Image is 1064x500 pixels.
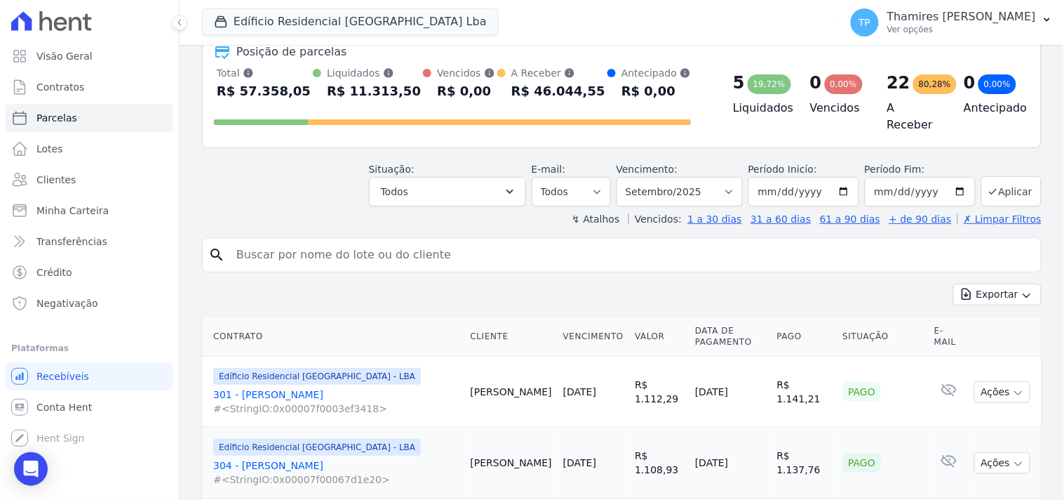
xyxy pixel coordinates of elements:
[689,428,772,499] td: [DATE]
[974,381,1030,403] button: Ações
[213,388,459,416] a: 301 - [PERSON_NAME]#<StringIO:0x00007f0003ef3418>
[858,18,870,27] span: TP
[621,66,691,80] div: Antecipado
[6,166,173,194] a: Clientes
[369,164,415,175] label: Situação:
[36,369,89,383] span: Recebíveis
[6,197,173,225] a: Minha Carteira
[629,428,689,499] td: R$ 1.108,93
[964,72,976,94] div: 0
[36,265,72,279] span: Crédito
[217,66,311,80] div: Total
[511,66,605,80] div: A Receber
[381,183,408,200] span: Todos
[750,213,811,225] a: 31 a 60 dias
[532,164,566,175] label: E-mail:
[628,213,682,225] label: Vencidos:
[842,382,881,402] div: Pago
[36,296,98,310] span: Negativação
[889,213,952,225] a: + de 90 dias
[6,42,173,70] a: Visão Geral
[887,72,910,94] div: 22
[772,317,837,357] th: Pago
[465,357,558,428] td: [PERSON_NAME]
[36,80,84,94] span: Contratos
[748,164,817,175] label: Período Inicío:
[36,204,109,218] span: Minha Carteira
[36,142,63,156] span: Lotes
[437,66,494,80] div: Vencidos
[213,459,459,487] a: 304 - [PERSON_NAME]#<StringIO:0x00007f00067d1e20>
[14,452,48,486] div: Open Intercom Messenger
[36,49,93,63] span: Visão Geral
[978,74,1016,94] div: 0,00%
[810,100,865,117] h4: Vencidos
[36,235,107,249] span: Transferências
[810,72,822,94] div: 0
[572,213,619,225] label: ↯ Atalhos
[213,439,421,456] span: Edíficio Residencial [GEOGRAPHIC_DATA] - LBA
[865,162,976,177] label: Período Fim:
[11,340,168,357] div: Plataformas
[213,402,459,416] span: #<StringIO:0x00007f0003ef3418>
[617,164,678,175] label: Vencimento:
[563,386,596,397] a: [DATE]
[887,10,1036,24] p: Thamires [PERSON_NAME]
[511,80,605,103] div: R$ 46.044,55
[820,213,880,225] a: 61 a 90 dias
[36,400,92,414] span: Conta Hent
[6,289,173,317] a: Negativação
[208,246,225,263] i: search
[748,74,791,94] div: 19,72%
[887,100,942,133] h4: A Receber
[228,241,1035,269] input: Buscar por nome do lote ou do cliente
[772,428,837,499] td: R$ 1.137,76
[840,3,1064,42] button: TP Thamires [PERSON_NAME] Ver opções
[6,393,173,421] a: Conta Hent
[629,357,689,428] td: R$ 1.112,29
[688,213,742,225] a: 1 a 30 dias
[6,362,173,390] a: Recebíveis
[964,100,1018,117] h4: Antecipado
[825,74,863,94] div: 0,00%
[6,258,173,287] a: Crédito
[6,104,173,132] a: Parcelas
[202,317,465,357] th: Contrato
[842,453,881,473] div: Pago
[913,74,957,94] div: 80,28%
[437,80,494,103] div: R$ 0,00
[327,80,421,103] div: R$ 11.313,50
[213,473,459,487] span: #<StringIO:0x00007f00067d1e20>
[36,173,76,187] span: Clientes
[213,368,421,385] span: Edíficio Residencial [GEOGRAPHIC_DATA] - LBA
[733,72,745,94] div: 5
[6,228,173,256] a: Transferências
[465,428,558,499] td: [PERSON_NAME]
[733,100,788,117] h4: Liquidados
[558,317,629,357] th: Vencimento
[887,24,1036,35] p: Ver opções
[929,317,969,357] th: E-mail
[36,111,77,125] span: Parcelas
[236,44,347,60] div: Posição de parcelas
[629,317,689,357] th: Valor
[981,176,1042,206] button: Aplicar
[563,457,596,468] a: [DATE]
[957,213,1042,225] a: ✗ Limpar Filtros
[974,452,1030,474] button: Ações
[465,317,558,357] th: Cliente
[621,80,691,103] div: R$ 0,00
[837,317,929,357] th: Situação
[772,357,837,428] td: R$ 1.141,21
[6,73,173,101] a: Contratos
[369,177,526,206] button: Todos
[689,317,772,357] th: Data de Pagamento
[217,80,311,103] div: R$ 57.358,05
[202,8,499,35] button: Edíficio Residencial [GEOGRAPHIC_DATA] Lba
[689,357,772,428] td: [DATE]
[6,135,173,163] a: Lotes
[327,66,421,80] div: Liquidados
[953,284,1042,305] button: Exportar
